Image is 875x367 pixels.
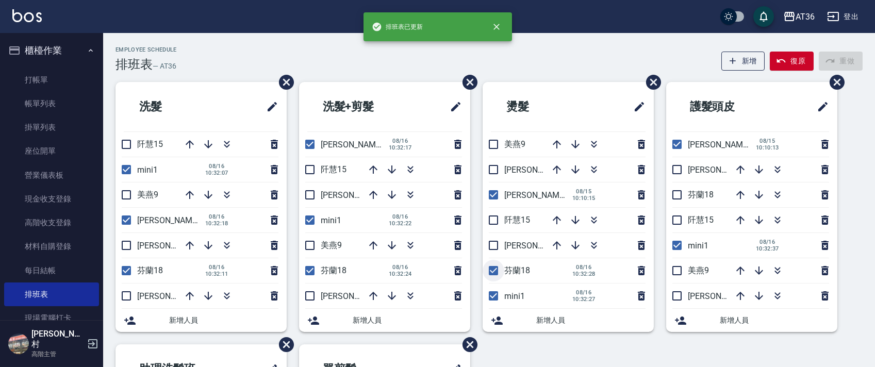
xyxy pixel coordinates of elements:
[153,61,176,72] h6: — AT36
[205,271,228,277] span: 10:32:11
[504,190,575,200] span: [PERSON_NAME]16
[321,265,346,275] span: 芬蘭18
[115,57,153,72] h3: 排班表
[756,245,779,252] span: 10:32:37
[115,309,287,332] div: 新增人員
[4,68,99,92] a: 打帳單
[321,215,341,225] span: mini1
[779,6,819,27] button: AT36
[205,163,228,170] span: 08/16
[504,165,571,175] span: [PERSON_NAME]6
[31,329,84,349] h5: [PERSON_NAME]村
[756,239,779,245] span: 08/16
[627,94,646,119] span: 修改班表的標題
[455,329,479,360] span: 刪除班表
[4,306,99,330] a: 現場電腦打卡
[720,315,829,326] span: 新增人員
[307,88,416,125] h2: 洗髮+剪髮
[491,88,586,125] h2: 燙髮
[8,333,29,354] img: Person
[137,190,158,199] span: 美燕9
[572,271,596,277] span: 10:32:28
[205,220,228,227] span: 10:32:18
[504,291,525,301] span: mini1
[137,291,204,301] span: [PERSON_NAME]6
[137,241,208,251] span: [PERSON_NAME]11
[353,315,462,326] span: 新增人員
[4,211,99,235] a: 高階收支登錄
[572,264,596,271] span: 08/16
[389,213,412,220] span: 08/16
[137,265,163,275] span: 芬蘭18
[638,67,663,97] span: 刪除班表
[205,170,228,176] span: 10:32:07
[572,289,596,296] span: 08/16
[572,195,596,202] span: 10:10:15
[485,15,508,38] button: close
[504,139,525,149] span: 美燕9
[124,88,219,125] h2: 洗髮
[688,165,754,175] span: [PERSON_NAME]6
[756,138,779,144] span: 08/15
[811,94,829,119] span: 修改班表的標題
[321,240,342,250] span: 美燕9
[455,67,479,97] span: 刪除班表
[823,7,863,26] button: 登出
[115,46,177,53] h2: Employee Schedule
[271,329,295,360] span: 刪除班表
[321,190,387,200] span: [PERSON_NAME]6
[4,37,99,64] button: 櫃檯作業
[137,139,163,149] span: 阡慧15
[4,163,99,187] a: 營業儀表板
[822,67,846,97] span: 刪除班表
[4,282,99,306] a: 排班表
[4,139,99,163] a: 座位開單
[31,349,84,359] p: 高階主管
[4,259,99,282] a: 每日結帳
[688,241,708,251] span: mini1
[688,140,759,149] span: [PERSON_NAME]16
[443,94,462,119] span: 修改班表的標題
[299,309,470,332] div: 新增人員
[389,220,412,227] span: 10:32:22
[504,265,530,275] span: 芬蘭18
[389,144,412,151] span: 10:32:17
[321,164,346,174] span: 阡慧15
[4,187,99,211] a: 現金收支登錄
[796,10,815,23] div: AT36
[688,291,759,301] span: [PERSON_NAME]11
[688,215,714,225] span: 阡慧15
[389,264,412,271] span: 08/16
[666,309,837,332] div: 新增人員
[572,188,596,195] span: 08/15
[4,115,99,139] a: 掛單列表
[504,215,530,225] span: 阡慧15
[372,22,423,32] span: 排班表已更新
[321,140,392,149] span: [PERSON_NAME]16
[4,92,99,115] a: 帳單列表
[260,94,278,119] span: 修改班表的標題
[688,265,709,275] span: 美燕9
[321,291,392,301] span: [PERSON_NAME]11
[536,315,646,326] span: 新增人員
[271,67,295,97] span: 刪除班表
[756,144,779,151] span: 10:10:13
[770,52,814,71] button: 復原
[721,52,765,71] button: 新增
[205,213,228,220] span: 08/16
[389,271,412,277] span: 10:32:24
[4,235,99,258] a: 材料自購登錄
[572,296,596,303] span: 10:32:27
[137,165,158,175] span: mini1
[504,241,575,251] span: [PERSON_NAME]11
[389,138,412,144] span: 08/16
[674,88,781,125] h2: 護髮頭皮
[169,315,278,326] span: 新增人員
[688,190,714,199] span: 芬蘭18
[137,215,208,225] span: [PERSON_NAME]16
[205,264,228,271] span: 08/16
[483,309,654,332] div: 新增人員
[753,6,774,27] button: save
[12,9,42,22] img: Logo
